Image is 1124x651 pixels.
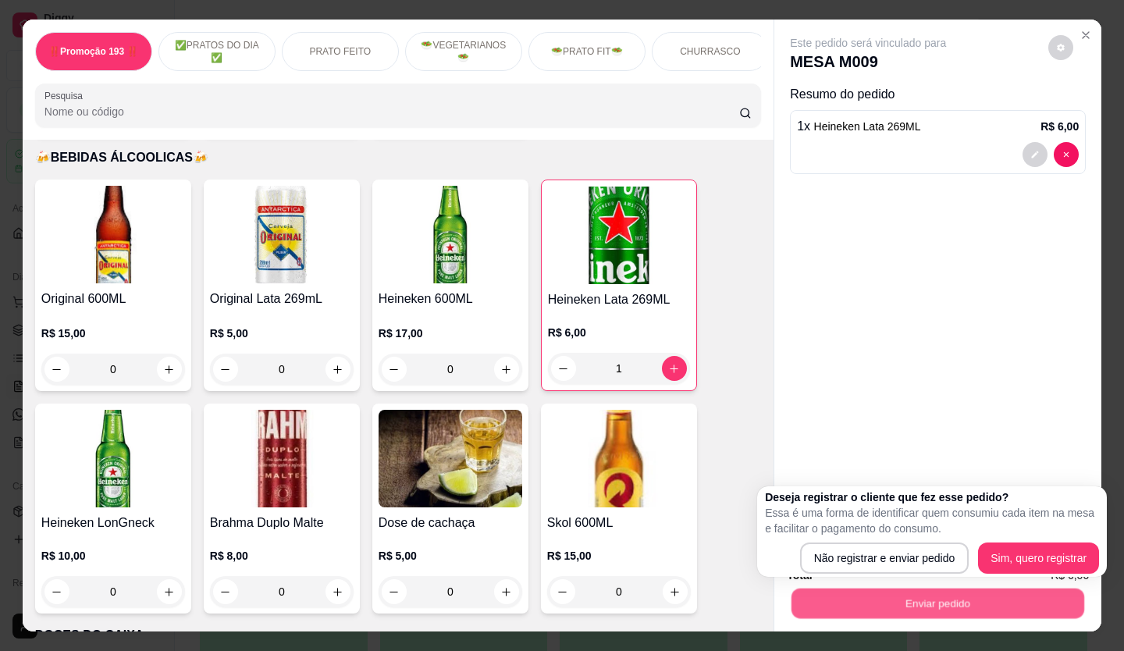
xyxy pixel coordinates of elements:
h4: Heineken LonGneck [41,514,185,532]
p: R$ 6,00 [1040,119,1079,134]
h4: Skol 600ML [547,514,691,532]
p: ‼️Promoção 193 ‼️ [48,45,138,58]
h4: Dose de cachaça [379,514,522,532]
p: Essa é uma forma de identificar quem consumiu cada item na mesa e facilitar o pagamento do consumo. [765,505,1099,536]
h2: Deseja registrar o cliente que fez esse pedido? [765,489,1099,505]
button: decrease-product-quantity [551,356,576,381]
button: increase-product-quantity [494,357,519,382]
p: Resumo do pedido [790,85,1086,104]
h4: Original Lata 269mL [210,290,354,308]
button: increase-product-quantity [662,356,687,381]
button: increase-product-quantity [157,579,182,604]
p: 🥗VEGETARIANOS🥗 [418,39,509,64]
button: decrease-product-quantity [1054,142,1079,167]
img: product-image [41,410,185,507]
span: Heineken Lata 269ML [814,120,921,133]
button: increase-product-quantity [157,357,182,382]
img: product-image [379,186,522,283]
button: increase-product-quantity [325,357,350,382]
p: MESA M009 [790,51,946,73]
h4: Original 600ML [41,290,185,308]
strong: Total [787,569,812,582]
button: decrease-product-quantity [213,357,238,382]
p: R$ 5,00 [210,325,354,341]
button: decrease-product-quantity [382,579,407,604]
p: R$ 5,00 [379,548,522,564]
button: decrease-product-quantity [44,357,69,382]
p: 1 x [797,117,920,136]
img: product-image [547,410,691,507]
button: Não registrar e enviar pedido [800,542,969,574]
h4: Heineken Lata 269ML [548,290,690,309]
button: increase-product-quantity [663,579,688,604]
button: decrease-product-quantity [213,579,238,604]
img: product-image [548,187,690,284]
input: Pesquisa [44,104,740,119]
button: decrease-product-quantity [1023,142,1048,167]
button: decrease-product-quantity [1048,35,1073,60]
p: PRATO FEITO [309,45,371,58]
p: R$ 15,00 [41,325,185,341]
button: Sim, quero registrar [978,542,1099,574]
img: product-image [379,410,522,507]
img: product-image [41,186,185,283]
h4: Heineken 600ML [379,290,522,308]
p: CHURRASCO [680,45,740,58]
p: R$ 8,00 [210,548,354,564]
p: Este pedido será vinculado para [790,35,946,51]
p: DOCES DO CAIXA [35,626,761,645]
button: decrease-product-quantity [550,579,575,604]
button: Close [1073,23,1098,48]
p: 🍻BEBIDAS ÁLCOOLICAS🍻 [35,148,761,167]
p: R$ 10,00 [41,548,185,564]
button: Enviar pedido [791,589,1084,619]
p: 🥗PRATO FIT🥗 [551,45,623,58]
button: decrease-product-quantity [44,579,69,604]
p: R$ 15,00 [547,548,691,564]
button: increase-product-quantity [494,579,519,604]
img: product-image [210,186,354,283]
label: Pesquisa [44,89,88,102]
p: R$ 17,00 [379,325,522,341]
button: increase-product-quantity [325,579,350,604]
p: R$ 6,00 [548,325,690,340]
p: ✅PRATOS DO DIA ✅ [172,39,262,64]
h4: Brahma Duplo Malte [210,514,354,532]
button: decrease-product-quantity [382,357,407,382]
img: product-image [210,410,354,507]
